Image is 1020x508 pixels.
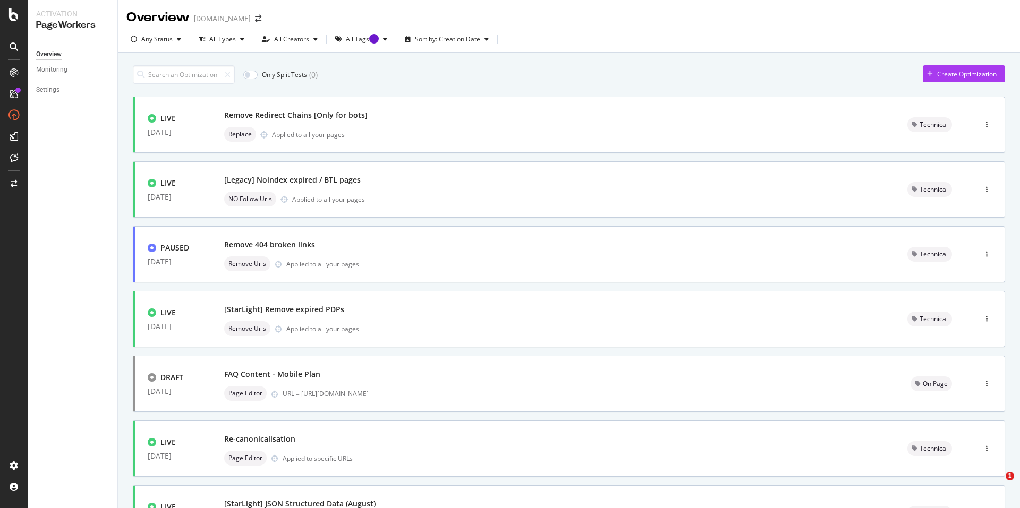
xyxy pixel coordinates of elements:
div: LIVE [160,113,176,124]
span: Replace [228,131,252,137]
div: Remove Redirect Chains [Only for bots] [224,110,368,120]
button: Any Status [126,31,185,48]
div: [DOMAIN_NAME] [194,13,251,24]
div: Settings [36,84,59,96]
a: Overview [36,49,110,60]
div: Applied to all your pages [286,324,359,333]
div: neutral label [224,321,270,336]
div: Overview [126,8,190,27]
span: Technical [920,251,948,257]
span: NO Follow Urls [228,196,272,202]
div: Create Optimization [937,70,997,79]
div: Re-canonicalisation [224,434,295,444]
div: Remove 404 broken links [224,239,315,250]
div: neutral label [907,117,952,132]
div: PAUSED [160,243,189,253]
input: Search an Optimization [133,65,235,84]
div: LIVE [160,307,176,318]
div: Activation [36,8,109,19]
a: Monitoring [36,64,110,75]
div: [DATE] [148,193,198,201]
div: neutral label [224,127,256,142]
div: [DATE] [148,128,198,136]
iframe: Intercom live chat [984,472,1009,497]
div: Tooltip anchor [369,34,379,44]
div: All Types [209,36,236,42]
div: [DATE] [148,387,198,395]
div: [DATE] [148,322,198,331]
div: FAQ Content - Mobile Plan [224,369,320,380]
div: All Creators [274,36,309,42]
div: Applied to specific URLs [283,454,353,463]
div: neutral label [911,376,952,391]
div: Overview [36,49,62,60]
div: neutral label [224,192,276,206]
span: Page Editor [228,390,262,397]
span: Remove Urls [228,325,266,332]
div: Sort by: Creation Date [415,36,480,42]
div: Applied to all your pages [286,260,359,269]
span: Technical [920,122,948,128]
div: Applied to all your pages [292,195,365,204]
div: All Tags [346,36,379,42]
div: LIVE [160,437,176,447]
span: 1 [1006,472,1014,480]
div: Any Status [141,36,173,42]
div: URL = [URL][DOMAIN_NAME] [283,389,885,398]
div: neutral label [907,247,952,262]
div: LIVE [160,178,176,188]
div: DRAFT [160,372,183,383]
div: Only Split Tests [262,70,307,79]
a: Settings [36,84,110,96]
span: Technical [920,186,948,193]
div: neutral label [224,386,267,401]
div: [StarLight] Remove expired PDPs [224,304,344,315]
div: neutral label [907,441,952,456]
span: Technical [920,316,948,322]
button: Create Optimization [923,65,1005,82]
span: Remove Urls [228,261,266,267]
button: All TagsTooltip anchor [331,31,392,48]
div: neutral label [907,312,952,326]
div: ( 0 ) [309,70,318,80]
button: All Creators [258,31,322,48]
span: Technical [920,445,948,452]
button: All Types [194,31,249,48]
div: neutral label [224,451,267,466]
div: [Legacy] Noindex expired / BTL pages [224,175,361,185]
div: [DATE] [148,257,198,266]
div: PageWorkers [36,19,109,31]
span: On Page [923,381,948,387]
div: neutral label [907,182,952,197]
span: Page Editor [228,455,262,461]
div: [DATE] [148,452,198,460]
div: neutral label [224,256,270,271]
button: Sort by: Creation Date [401,31,493,48]
div: arrow-right-arrow-left [255,15,261,22]
div: Applied to all your pages [272,130,345,139]
div: Monitoring [36,64,67,75]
